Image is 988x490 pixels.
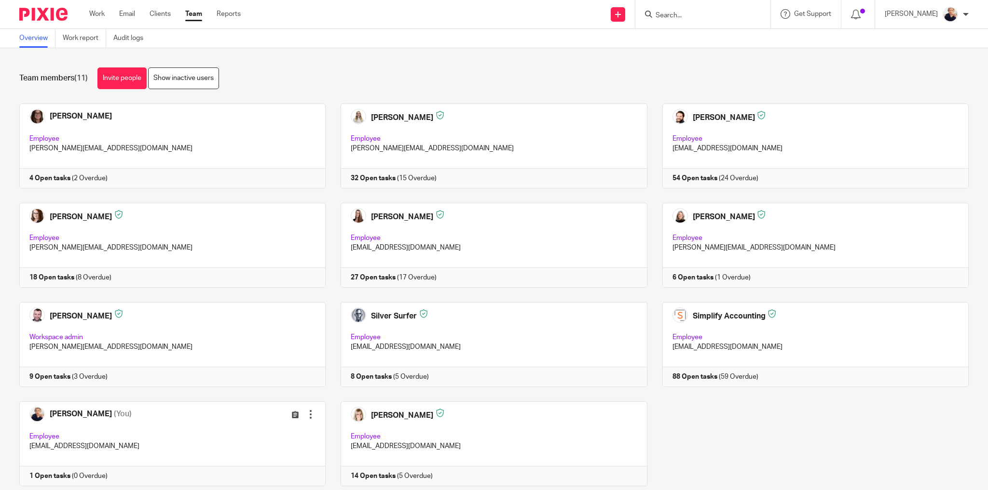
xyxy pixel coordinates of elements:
a: Show inactive users [148,67,219,89]
input: Search [655,12,741,20]
a: Overview [19,29,55,48]
a: Work report [63,29,106,48]
h1: Team members [19,73,88,83]
a: Reports [217,9,241,19]
a: Invite people [97,67,147,89]
a: Team [185,9,202,19]
p: [PERSON_NAME] [885,9,938,19]
img: Pixie [19,8,68,21]
span: (11) [74,74,88,82]
a: Work [89,9,105,19]
span: Get Support [794,11,831,17]
img: unnamed.jpg [943,7,958,22]
a: Audit logs [113,29,151,48]
a: Email [119,9,135,19]
a: Clients [150,9,171,19]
